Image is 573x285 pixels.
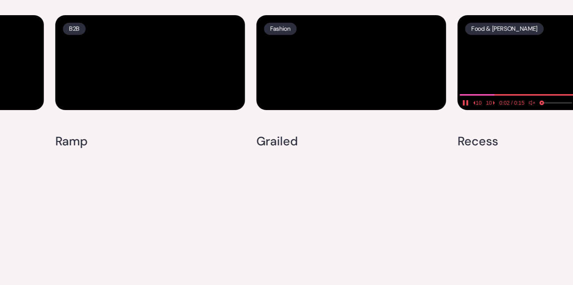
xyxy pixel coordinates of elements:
[257,134,298,150] h4: Grailed
[69,24,80,34] p: B2B
[55,134,88,150] h4: Ramp
[458,134,498,150] h4: Recess
[471,24,538,34] p: Food & [PERSON_NAME]
[270,24,291,34] p: Fashion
